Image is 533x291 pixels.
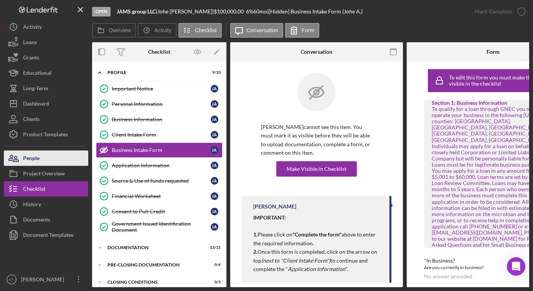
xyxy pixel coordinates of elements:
div: Documentation [107,245,201,250]
div: Conversation [301,49,333,55]
div: 9 / 10 [207,70,221,75]
div: Documents [23,212,50,229]
label: Activity [154,27,171,33]
a: Client Intake FormJA [96,127,223,142]
button: Project Overview [4,166,88,181]
a: Loans [4,35,88,50]
div: Pre-Closing Documentation [107,263,201,267]
div: J A [211,192,218,200]
div: Closing Conditions [107,280,201,284]
button: Grants [4,50,88,65]
div: Project Overview [23,166,65,183]
div: J A [211,100,218,108]
div: Activity [23,19,42,36]
div: No answer provided [424,273,472,279]
div: Clients [23,111,40,129]
b: JAMS group LLC [117,8,156,15]
a: Business Intake FormJA [96,142,223,158]
div: J A [211,162,218,169]
p: [PERSON_NAME] cannot see this item. You must mark it as visible before they will be able to uploa... [261,123,372,157]
div: J A [211,146,218,154]
div: J A [211,131,218,139]
p: Please click on above to enter the required information. [253,213,382,248]
div: Financial Worksheet [112,193,211,199]
button: Long-Term [4,81,88,96]
a: Financial WorksheetJA [96,188,223,204]
em: Application Information [288,266,345,272]
a: Important NoticeJA [96,81,223,96]
label: Form [302,27,314,33]
div: J A [211,85,218,93]
div: Business Intake Form [112,147,211,153]
div: Document Templates [23,227,73,245]
div: $100,000.00 [214,8,246,15]
div: Business Information [112,116,211,122]
button: People [4,150,88,166]
div: 0 / 4 [207,263,221,267]
text: VT [9,278,14,282]
button: Overview [92,23,136,38]
div: Make Visible in Checklist [287,161,347,177]
a: Dashboard [4,96,88,111]
strong: 1. [253,231,257,238]
button: Activity [138,23,176,38]
div: [PERSON_NAME] [19,272,69,289]
button: Documents [4,212,88,227]
div: [PERSON_NAME] [253,203,296,210]
button: Mark Complete [467,4,529,19]
div: Client Intake Form [112,132,211,138]
label: Conversation [247,27,279,33]
div: J A [211,223,218,231]
div: 6 % [246,8,253,15]
strong: "Complete the form" [292,231,342,238]
div: Loans [23,35,37,52]
div: Grants [23,50,39,67]
div: J A [211,208,218,215]
a: Consent to Pull CreditJA [96,204,223,219]
button: Document Templates [4,227,88,243]
div: Open Intercom Messenger [507,257,525,276]
div: | [Hidden] Business Intake Form (Johe A.) [267,8,363,15]
div: 60 mo [253,8,267,15]
a: Personal InformationJA [96,96,223,112]
a: Source & Use of funds requestedJA [96,173,223,188]
div: 13 / 15 [207,245,221,250]
button: Checklist [4,181,88,197]
button: Checklist [178,23,222,38]
div: Checklist [148,49,170,55]
button: Conversation [230,23,284,38]
div: Consent to Pull Credit [112,208,211,215]
div: Personal Information [112,101,211,107]
button: History [4,197,88,212]
button: Educational [4,65,88,81]
div: Long-Term [23,81,48,98]
em: (next to "Client Intake Form") [261,257,330,264]
div: J A [211,116,218,123]
p: Once this form is completed, click on the arrow on top to continue and complete the " ". [253,248,382,273]
div: People [23,150,40,168]
button: Clients [4,111,88,127]
div: History [23,197,41,214]
div: Form [487,49,500,55]
div: 0 / 3 [207,280,221,284]
button: Activity [4,19,88,35]
div: Application Information [112,162,211,169]
button: Product Templates [4,127,88,142]
label: Checklist [195,27,217,33]
div: Dashboard [23,96,49,113]
div: Educational [23,65,51,83]
button: Make Visible in Checklist [276,161,357,177]
div: Important Notice [112,86,211,92]
a: Application InformationJA [96,158,223,173]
